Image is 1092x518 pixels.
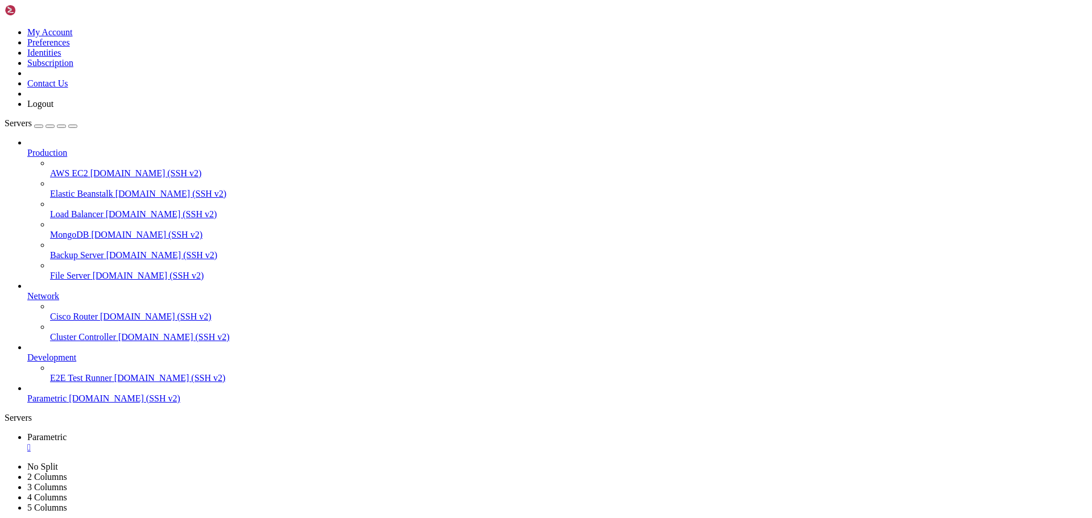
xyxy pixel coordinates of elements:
[50,189,1087,199] a: Elastic Beanstalk [DOMAIN_NAME] (SSH v2)
[134,343,139,353] div: (27, 35)
[5,208,944,217] x-row: 152 of these updates are standard security updates.
[100,312,212,321] span: [DOMAIN_NAME] (SSH v2)
[50,179,1087,199] li: Elastic Beanstalk [DOMAIN_NAME] (SSH v2)
[50,332,116,342] span: Cluster Controller
[5,101,944,111] x-row: Memory usage: 48% IPv4 address for eth0: [TECHNICAL_ID]
[27,48,61,57] a: Identities
[50,301,1087,322] li: Cisco Router [DOMAIN_NAME] (SSH v2)
[27,148,67,158] span: Production
[50,209,104,219] span: Load Balancer
[5,217,944,227] x-row: To see these additional updates run: apt list --upgradable
[5,92,944,101] x-row: Usage of /: 55.2% of 49.04GB Users logged in: 0
[50,209,1087,219] a: Load Balancer [DOMAIN_NAME] (SSH v2)
[5,24,944,34] x-row: * Documentation: [URL][DOMAIN_NAME]
[5,140,944,150] x-row: just raised the bar for easy, resilient and secure K8s cluster deployment.
[27,353,1087,363] a: Development
[27,393,67,403] span: Parametric
[5,43,944,53] x-row: * Support: [URL][DOMAIN_NAME]
[5,118,32,128] span: Servers
[50,373,1087,383] a: E2E Test Runner [DOMAIN_NAME] (SSH v2)
[27,138,1087,281] li: Production
[50,168,1087,179] a: AWS EC2 [DOMAIN_NAME] (SSH v2)
[27,58,73,68] a: Subscription
[50,271,1087,281] a: File Server [DOMAIN_NAME] (SSH v2)
[93,271,204,280] span: [DOMAIN_NAME] (SSH v2)
[90,168,202,178] span: [DOMAIN_NAME] (SSH v2)
[27,291,59,301] span: Network
[5,159,944,169] x-row: [URL][DOMAIN_NAME]
[27,291,1087,301] a: Network
[50,230,89,239] span: MongoDB
[27,383,1087,404] li: Parametric [DOMAIN_NAME] (SSH v2)
[27,342,1087,383] li: Development
[114,373,226,383] span: [DOMAIN_NAME] (SSH v2)
[5,343,944,353] x-row: root@[TECHNICAL_ID]'s password:
[50,240,1087,260] li: Backup Server [DOMAIN_NAME] (SSH v2)
[50,158,1087,179] li: AWS EC2 [DOMAIN_NAME] (SSH v2)
[27,393,1087,404] a: Parametric [DOMAIN_NAME] (SSH v2)
[5,111,944,121] x-row: Swap usage: 0%
[27,503,67,512] a: 5 Columns
[106,250,218,260] span: [DOMAIN_NAME] (SSH v2)
[27,482,67,492] a: 3 Columns
[27,148,1087,158] a: Production
[50,373,112,383] span: E2E Test Runner
[5,5,944,14] x-row: Welcome to Ubuntu 22.04.5 LTS (GNU/Linux 5.15.0-131-generic x86_64)
[50,271,90,280] span: File Server
[5,118,77,128] a: Servers
[50,199,1087,219] li: Load Balancer [DOMAIN_NAME] (SSH v2)
[50,250,1087,260] a: Backup Server [DOMAIN_NAME] (SSH v2)
[69,393,180,403] span: [DOMAIN_NAME] (SSH v2)
[50,332,1087,342] a: Cluster Controller [DOMAIN_NAME] (SSH v2)
[115,189,227,198] span: [DOMAIN_NAME] (SSH v2)
[5,237,944,246] x-row: 22 additional security updates can be applied with ESM Apps.
[5,304,944,314] x-row: You have new mail.
[5,295,944,304] x-row: *** System restart required ***
[27,492,67,502] a: 4 Columns
[27,99,53,109] a: Logout
[27,38,70,47] a: Preferences
[27,281,1087,342] li: Network
[5,130,944,140] x-row: * Strictly confined Kubernetes makes edge and IoT secure. Learn how MicroK8s
[50,322,1087,342] li: Cluster Controller [DOMAIN_NAME] (SSH v2)
[27,462,58,471] a: No Split
[27,442,1087,453] a: 
[5,82,944,92] x-row: System load: 0.24 Processes: 135
[50,312,1087,322] a: Cisco Router [DOMAIN_NAME] (SSH v2)
[5,246,944,256] x-row: Learn more about enabling ESM Apps service at [URL][DOMAIN_NAME]
[5,333,944,343] x-row: Seneca CPU MAC Address: [MAC_ADDRESS]
[50,250,104,260] span: Backup Server
[27,78,68,88] a: Contact Us
[27,353,76,362] span: Development
[5,314,944,324] x-row: Last login: [DATE] from [TECHNICAL_ID]
[50,168,88,178] span: AWS EC2
[5,324,944,333] x-row: root@srv26617:~# ssh [TECHNICAL_ID]
[5,198,944,208] x-row: 171 updates can be applied immediately.
[50,219,1087,240] li: MongoDB [DOMAIN_NAME] (SSH v2)
[5,179,944,188] x-row: Expanded Security Maintenance for Applications is not enabled.
[50,260,1087,281] li: File Server [DOMAIN_NAME] (SSH v2)
[118,332,230,342] span: [DOMAIN_NAME] (SSH v2)
[5,34,944,43] x-row: * Management: [URL][DOMAIN_NAME]
[50,189,113,198] span: Elastic Beanstalk
[50,230,1087,240] a: MongoDB [DOMAIN_NAME] (SSH v2)
[27,432,1087,453] a: Parametric
[50,363,1087,383] li: E2E Test Runner [DOMAIN_NAME] (SSH v2)
[50,312,98,321] span: Cisco Router
[5,63,944,72] x-row: System information as of [DATE]
[27,432,67,442] span: Parametric
[27,472,67,482] a: 2 Columns
[27,27,73,37] a: My Account
[106,209,217,219] span: [DOMAIN_NAME] (SSH v2)
[5,5,70,16] img: Shellngn
[91,230,202,239] span: [DOMAIN_NAME] (SSH v2)
[5,275,944,285] x-row: *** /dev/vda1 will be checked for errors at next reboot ***
[5,413,1087,423] div: Servers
